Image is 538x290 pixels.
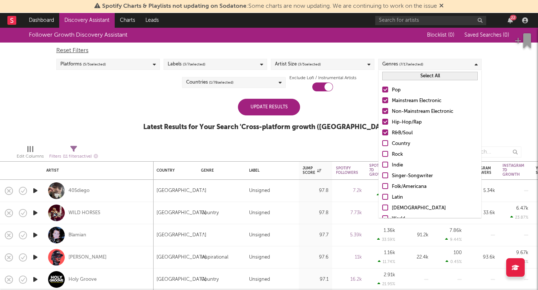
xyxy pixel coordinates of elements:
div: 97.8 [303,209,329,217]
span: ( 3 / 7 selected) [183,60,205,69]
div: Country [201,275,219,284]
input: Search for artists [375,16,486,25]
div: Platforms [60,60,106,69]
div: 9.67k [516,250,528,255]
button: Saved Searches (0) [462,32,509,38]
div: 7.86k [450,228,462,233]
span: ( 1 / 78 selected) [209,78,233,87]
div: Edit Columns [17,143,44,164]
div: Inspirational [201,253,228,262]
span: ( 7 / 17 selected) [399,60,423,69]
a: Discovery Assistant [59,13,115,28]
div: Instagram 7D Growth [502,163,524,177]
span: ( 0 ) [448,33,454,38]
div: 21.95 % [377,281,395,286]
div: 23.87 % [510,215,528,220]
div: Country [201,209,219,217]
div: [GEOGRAPHIC_DATA] [157,275,206,284]
div: Pop [392,86,478,95]
div: Filters(11 filters active) [49,143,98,164]
div: Countries [186,78,233,87]
div: [GEOGRAPHIC_DATA] [157,186,206,195]
div: 78.95 % [377,193,395,198]
a: Holy Groove [68,276,97,283]
button: Select All [382,72,478,80]
span: ( 11 filters active) [63,155,92,159]
div: 97.6 [303,253,329,262]
a: WILD HORSES [68,210,100,216]
div: 11k [336,253,362,262]
span: Saved Searches [464,33,509,38]
div: Follower Growth Discovery Assistant [29,31,127,40]
div: Edit Columns [17,152,44,161]
a: 405diego [68,188,90,194]
div: Unsigned [249,253,270,262]
span: Dismiss [439,3,444,9]
span: Spotify Charts & Playlists not updating on Sodatone [102,3,246,9]
div: Rock [392,150,478,159]
div: [GEOGRAPHIC_DATA] [157,231,206,240]
div: 5.39k [336,231,362,240]
div: Artist [46,168,146,173]
div: 100 [454,250,462,255]
div: Non-Mainstream Electronic [392,107,478,116]
div: 6.47k [516,206,528,211]
div: Unsigned [249,186,270,195]
div: World [392,215,478,223]
div: 16.2k [336,275,362,284]
div: Mainstream Electronic [392,97,478,105]
div: 91.2k [403,231,428,240]
div: Label [249,168,292,173]
div: Hip-Hop/Rap [392,118,478,127]
div: 5.34k [469,186,495,195]
div: Singer-Songwriter [392,172,478,181]
a: [PERSON_NAME] [68,254,107,261]
div: 7.2k [336,186,362,195]
div: [GEOGRAPHIC_DATA] [157,253,206,262]
label: Exclude Lofi / Instrumental Artists [289,74,356,82]
a: Blamian [68,232,86,239]
div: [DEMOGRAPHIC_DATA] [392,204,478,213]
span: Blocklist [427,33,454,38]
div: 11.74 % [378,259,395,264]
div: 9.44 % [445,237,462,242]
div: 97.8 [303,186,329,195]
span: ( 3 / 5 selected) [298,60,321,69]
div: Filters [49,152,98,161]
div: Reset Filters [56,46,482,55]
div: Update Results [238,99,300,115]
div: [GEOGRAPHIC_DATA] [157,209,206,217]
div: Spotify 7D Growth [369,163,387,177]
div: Artist Size [275,60,321,69]
input: Search... [466,146,521,158]
div: Spotify Followers [336,166,358,175]
span: ( 0 ) [503,33,509,38]
a: Charts [115,13,140,28]
div: Latin [392,193,478,202]
div: Indie [392,161,478,170]
span: ( 5 / 5 selected) [83,60,106,69]
div: Genre [201,168,238,173]
div: Country [392,139,478,148]
div: 97.1 [303,275,329,284]
div: 22 [510,15,517,20]
div: Unsigned [249,275,270,284]
span: : Some charts are now updating. We are continuing to work on the issue [102,3,437,9]
div: Labels [168,60,205,69]
div: 1.16k [384,250,395,255]
div: 1.36k [384,228,395,233]
div: 22.4k [403,253,428,262]
div: Genres [382,60,423,69]
a: Dashboard [24,13,59,28]
div: 33.6k [469,209,495,217]
div: 0.45 % [445,259,462,264]
div: Unsigned [249,209,270,217]
div: 93.6k [469,253,495,262]
div: Latest Results for Your Search ' Cross-platform growth ([GEOGRAPHIC_DATA]) ' [143,123,395,132]
div: Country [157,168,190,173]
